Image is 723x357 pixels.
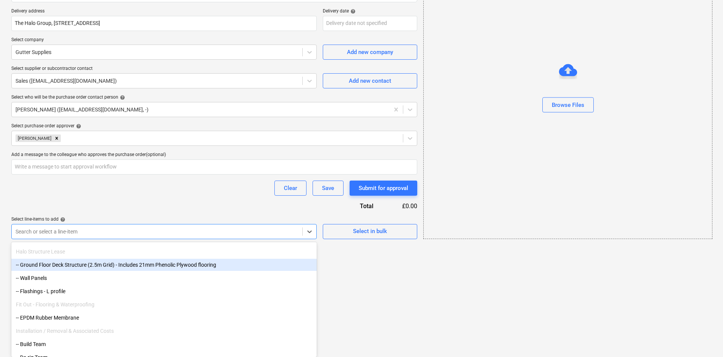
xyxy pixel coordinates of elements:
div: Add a message to the colleague who approves the purchase order (optional) [11,152,417,158]
div: ------------------------------ [11,232,317,244]
div: Delivery date [323,8,417,14]
div: Fit Out - Flooring & Waterproofing [11,298,317,311]
div: Select line-items to add [11,216,317,223]
button: Save [313,181,344,196]
div: Add new company [347,47,393,57]
div: Select purchase order approver [11,123,417,129]
div: Remove Sara Dionis [53,134,61,142]
div: -- Build Team [11,338,317,350]
div: Halo Structure Lease [11,246,317,258]
span: help [59,217,65,222]
iframe: Chat Widget [685,321,723,357]
div: Select in bulk [353,226,387,236]
button: Add new company [323,45,417,60]
button: Select in bulk [323,224,417,239]
div: Select who will be the purchase order contact person [11,94,417,100]
button: Browse Files [542,97,594,113]
button: Add new contact [323,73,417,88]
div: Add new contact [349,76,391,86]
div: £0.00 [385,202,417,210]
div: Browse Files [552,100,584,110]
input: Delivery address [11,16,317,31]
div: [PERSON_NAME] [15,134,53,142]
input: Delivery date not specified [323,16,417,31]
p: Delivery address [11,8,317,16]
div: Submit for approval [359,183,408,193]
p: Select company [11,37,317,45]
p: Select supplier or subcontractor contact [11,66,317,73]
div: Installation / Removal & Associated Costs [11,325,317,337]
span: help [74,124,81,129]
div: -- Flashings - L profile [11,285,317,297]
div: Save [322,183,334,193]
div: -- Ground Floor Deck Structure (2.5m Grid) - Includes 21mm Phenolic Plywood flooring [11,259,317,271]
div: Clear [284,183,297,193]
div: -- EPDM Rubber Membrane [11,312,317,324]
div: Total [319,202,385,210]
span: help [349,9,356,14]
button: Submit for approval [350,181,417,196]
span: help [118,95,125,100]
div: -- Wall Panels [11,272,317,284]
button: Clear [274,181,307,196]
input: Write a message to start approval workflow [11,159,417,175]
